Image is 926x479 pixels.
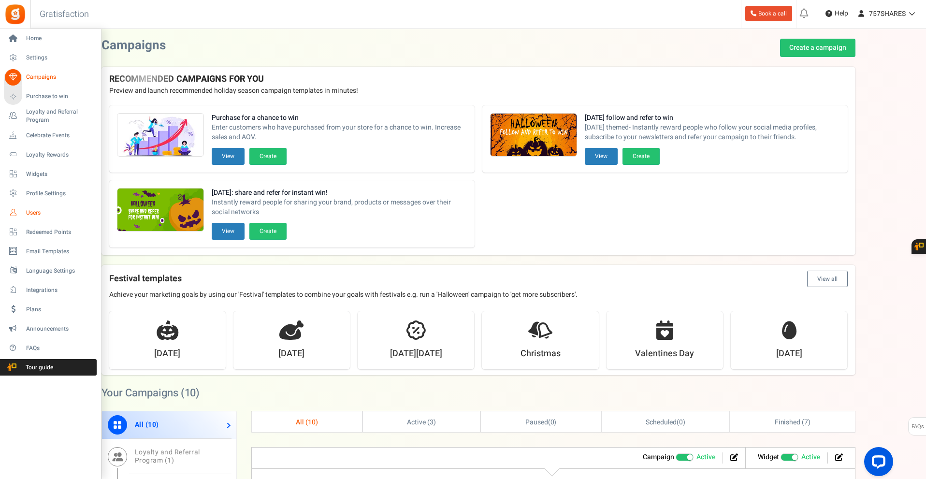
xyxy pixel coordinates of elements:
button: Create [249,223,287,240]
h3: Gratisfaction [29,5,100,24]
strong: [DATE]: share and refer for instant win! [212,188,467,198]
a: Loyalty and Referral Program [4,108,97,124]
p: Achieve your marketing goals by using our 'Festival' templates to combine your goals with festiva... [109,290,848,300]
a: Campaigns [4,69,97,86]
strong: Christmas [521,348,561,360]
span: ( ) [525,417,557,427]
span: Instantly reward people for sharing your brand, products or messages over their social networks [212,198,467,217]
span: Language Settings [26,267,94,275]
span: Profile Settings [26,189,94,198]
a: Loyalty Rewards [4,146,97,163]
a: Announcements [4,320,97,337]
span: Users [26,209,94,217]
button: View [212,148,245,165]
strong: Campaign [643,452,674,462]
img: Gratisfaction [4,3,26,25]
span: Home [26,34,94,43]
img: Recommended Campaigns [117,114,203,157]
span: Active [696,452,715,462]
button: Create [249,148,287,165]
span: Loyalty and Referral Program ( ) [135,447,200,465]
span: Scheduled [646,417,677,427]
li: Widget activated [751,452,828,464]
span: Active ( ) [407,417,436,427]
span: Help [832,9,848,18]
span: 0 [550,417,554,427]
span: Celebrate Events [26,131,94,140]
strong: Valentines Day [635,348,694,360]
a: Email Templates [4,243,97,260]
span: Finished ( ) [775,417,810,427]
a: Redeemed Points [4,224,97,240]
span: Purchase to win [26,92,94,101]
strong: [DATE] follow and refer to win [585,113,840,123]
a: Settings [4,50,97,66]
span: All ( ) [135,420,159,430]
span: 757SHARES [869,9,906,19]
a: Purchase to win [4,88,97,105]
a: Profile Settings [4,185,97,202]
button: View [585,148,618,165]
span: Plans [26,305,94,314]
span: FAQs [911,418,924,436]
span: 10 [148,420,156,430]
span: 1 [167,455,172,465]
span: Enter customers who have purchased from your store for a chance to win. Increase sales and AOV. [212,123,467,142]
span: Paused [525,417,548,427]
h2: Campaigns [101,39,166,53]
span: Active [801,452,820,462]
a: Integrations [4,282,97,298]
h2: Your Campaigns ( ) [101,388,200,398]
span: Integrations [26,286,94,294]
a: Create a campaign [780,39,855,57]
span: ( ) [646,417,685,427]
span: Tour guide [4,363,72,372]
span: Widgets [26,170,94,178]
img: Recommended Campaigns [117,189,203,232]
span: Email Templates [26,247,94,256]
button: View all [807,271,848,287]
span: FAQs [26,344,94,352]
span: Redeemed Points [26,228,94,236]
span: 7 [804,417,808,427]
span: Loyalty Rewards [26,151,94,159]
p: Preview and launch recommended holiday season campaign templates in minutes! [109,86,848,96]
span: Loyalty and Referral Program [26,108,97,124]
span: [DATE] themed- Instantly reward people who follow your social media profiles, subscribe to your n... [585,123,840,142]
a: Plans [4,301,97,318]
a: Language Settings [4,262,97,279]
strong: [DATE][DATE] [390,348,442,360]
button: View [212,223,245,240]
a: Help [822,6,852,21]
span: 3 [430,417,434,427]
a: Celebrate Events [4,127,97,144]
span: 10 [308,417,316,427]
strong: [DATE] [154,348,180,360]
button: Create [622,148,660,165]
span: Campaigns [26,73,94,81]
span: 10 [185,385,196,401]
strong: Widget [758,452,779,462]
a: FAQs [4,340,97,356]
h4: Festival templates [109,271,848,287]
a: Home [4,30,97,47]
a: Book a call [745,6,792,21]
strong: Purchase for a chance to win [212,113,467,123]
a: Users [4,204,97,221]
img: Recommended Campaigns [491,114,577,157]
strong: [DATE] [278,348,304,360]
h4: RECOMMENDED CAMPAIGNS FOR YOU [109,74,848,84]
span: Announcements [26,325,94,333]
a: Widgets [4,166,97,182]
span: 0 [679,417,683,427]
span: Settings [26,54,94,62]
span: All ( ) [296,417,318,427]
strong: [DATE] [776,348,802,360]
